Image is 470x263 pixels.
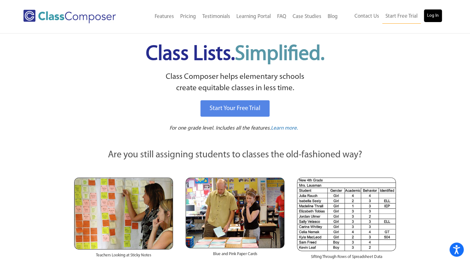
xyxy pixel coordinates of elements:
img: Teachers Looking at Sticky Notes [74,178,173,249]
span: Start Your Free Trial [210,105,260,112]
a: Start Your Free Trial [200,100,270,117]
p: Class Composer helps elementary schools create equitable classes in less time. [73,71,397,94]
a: Features [152,10,177,24]
a: FAQ [274,10,289,24]
a: Case Studies [289,10,324,24]
nav: Header Menu [134,10,341,24]
img: Class Composer [23,10,116,23]
a: Log In [424,9,442,22]
p: Are you still assigning students to classes the old-fashioned way? [74,148,396,162]
a: Blog [324,10,341,24]
a: Testimonials [199,10,233,24]
a: Pricing [177,10,199,24]
span: Learn more. [271,126,298,131]
a: Learn more. [271,125,298,132]
a: Contact Us [351,9,382,23]
nav: Header Menu [341,9,442,24]
a: Start Free Trial [382,9,421,24]
img: Blue and Pink Paper Cards [186,178,284,248]
span: For one grade level. Includes all the features. [170,126,271,131]
img: Spreadsheets [297,178,396,251]
a: Learning Portal [233,10,274,24]
span: Class Lists. [146,44,324,65]
span: Simplified. [235,44,324,65]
